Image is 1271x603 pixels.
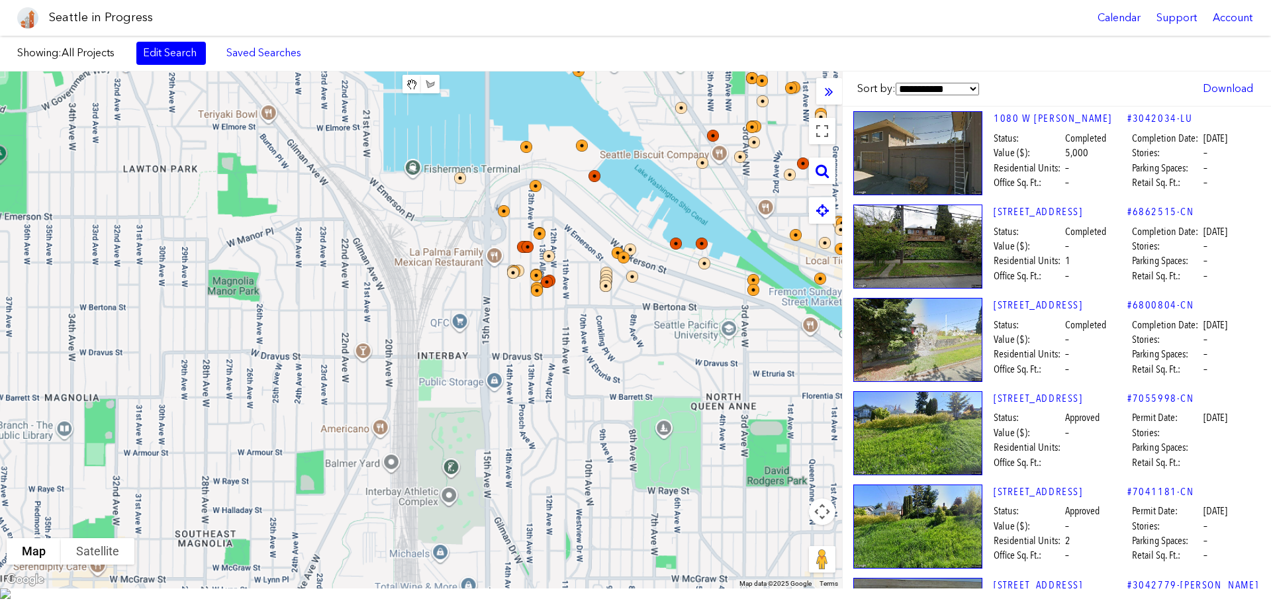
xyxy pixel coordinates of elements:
[994,548,1063,563] span: Office Sq. Ft.:
[994,146,1063,160] span: Value ($):
[1127,485,1194,499] a: #7041181-CN
[809,546,835,573] button: Drag Pegman onto the map to open Street View
[1203,254,1207,268] span: –
[1203,410,1227,425] span: [DATE]
[820,580,838,587] a: Terms
[1065,519,1069,533] span: –
[994,224,1063,239] span: Status:
[739,580,812,587] span: Map data ©2025 Google
[994,533,1063,548] span: Residential Units:
[1065,239,1069,254] span: –
[994,504,1063,518] span: Status:
[1132,426,1201,440] span: Stories:
[994,175,1063,190] span: Office Sq. Ft.:
[1203,269,1207,283] span: –
[994,519,1063,533] span: Value ($):
[1065,269,1069,283] span: –
[994,205,1127,219] a: [STREET_ADDRESS]
[1065,318,1106,332] span: Completed
[1065,362,1069,377] span: –
[1065,533,1070,548] span: 2
[994,131,1063,146] span: Status:
[1132,175,1201,190] span: Retail Sq. Ft.:
[994,485,1127,499] a: [STREET_ADDRESS]
[1203,175,1207,190] span: –
[994,298,1127,312] a: [STREET_ADDRESS]
[1065,224,1106,239] span: Completed
[1203,362,1207,377] span: –
[1132,332,1201,347] span: Stories:
[1065,161,1069,175] span: –
[1132,362,1201,377] span: Retail Sq. Ft.:
[853,205,982,289] img: 4322_3RD_AVE_NW_SEATTLE.jpg
[994,410,1063,425] span: Status:
[1065,146,1088,160] span: 5,000
[1132,455,1201,470] span: Retail Sq. Ft.:
[17,46,123,60] label: Showing:
[421,75,440,93] button: Draw a shape
[1127,111,1193,126] a: #3042034-LU
[1132,519,1201,533] span: Stories:
[1132,254,1201,268] span: Parking Spaces:
[1203,504,1227,518] span: [DATE]
[1065,504,1100,518] span: Approved
[1132,161,1201,175] span: Parking Spaces:
[1132,504,1201,518] span: Permit Date:
[7,538,61,565] button: Show street map
[1065,548,1069,563] span: –
[1203,146,1207,160] span: –
[61,538,134,565] button: Show satellite imagery
[1132,533,1201,548] span: Parking Spaces:
[1132,269,1201,283] span: Retail Sq. Ft.:
[994,254,1063,268] span: Residential Units:
[1203,239,1207,254] span: –
[1203,332,1207,347] span: –
[809,118,835,144] button: Toggle fullscreen view
[1127,391,1194,406] a: #7055998-CN
[896,83,979,95] select: Sort by:
[1127,205,1194,219] a: #6862515-CN
[1132,347,1201,361] span: Parking Spaces:
[857,81,979,96] label: Sort by:
[994,269,1063,283] span: Office Sq. Ft.:
[1203,519,1207,533] span: –
[1065,131,1106,146] span: Completed
[1203,318,1227,332] span: [DATE]
[1065,347,1069,361] span: –
[994,455,1063,470] span: Office Sq. Ft.:
[853,111,982,195] img: 1080_W_EWING_PL_SEATTLE.jpg
[1203,548,1207,563] span: –
[1203,347,1207,361] span: –
[219,42,308,64] a: Saved Searches
[809,498,835,525] button: Map camera controls
[1127,578,1258,592] a: #3042779-[PERSON_NAME]
[1203,131,1227,146] span: [DATE]
[1065,410,1100,425] span: Approved
[994,347,1063,361] span: Residential Units:
[994,239,1063,254] span: Value ($):
[994,111,1127,126] a: 1080 W [PERSON_NAME]
[1065,332,1069,347] span: –
[402,75,421,93] button: Stop drawing
[1065,426,1069,440] span: –
[853,391,982,475] img: 3444_13TH_AVE_W_SEATTLE.jpg
[1132,318,1201,332] span: Completion Date:
[994,161,1063,175] span: Residential Units:
[1065,175,1069,190] span: –
[994,391,1127,406] a: [STREET_ADDRESS]
[1127,298,1194,312] a: #6800804-CN
[853,485,982,569] img: 3442_13TH_AVE_W_SEATTLE.jpg
[17,7,38,28] img: favicon-96x96.png
[1132,548,1201,563] span: Retail Sq. Ft.:
[62,46,115,59] span: All Projects
[136,42,206,64] a: Edit Search
[1132,224,1201,239] span: Completion Date:
[3,571,47,588] a: Open this area in Google Maps (opens a new window)
[994,332,1063,347] span: Value ($):
[853,298,982,382] img: 4019_1ST_AVE_NW_SEATTLE.jpg
[1132,146,1201,160] span: Stories:
[994,440,1063,455] span: Residential Units:
[1132,131,1201,146] span: Completion Date:
[1132,440,1201,455] span: Parking Spaces:
[994,426,1063,440] span: Value ($):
